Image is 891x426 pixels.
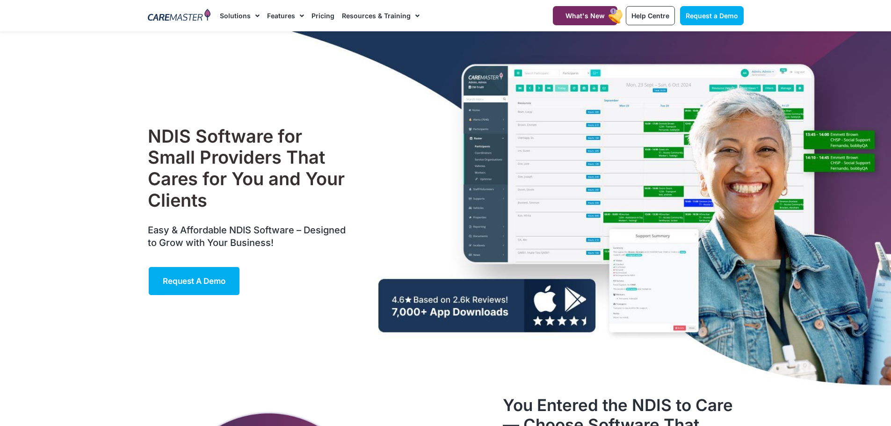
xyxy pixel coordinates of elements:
a: Request a Demo [148,266,240,296]
img: CareMaster Logo [148,9,211,23]
span: Request a Demo [686,12,738,20]
span: What's New [565,12,605,20]
span: Request a Demo [163,276,225,286]
a: Help Centre [626,6,675,25]
span: Help Centre [631,12,669,20]
span: Easy & Affordable NDIS Software – Designed to Grow with Your Business! [148,224,346,248]
a: Request a Demo [680,6,744,25]
h1: NDIS Software for Small Providers That Cares for You and Your Clients [148,126,350,211]
a: What's New [553,6,617,25]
